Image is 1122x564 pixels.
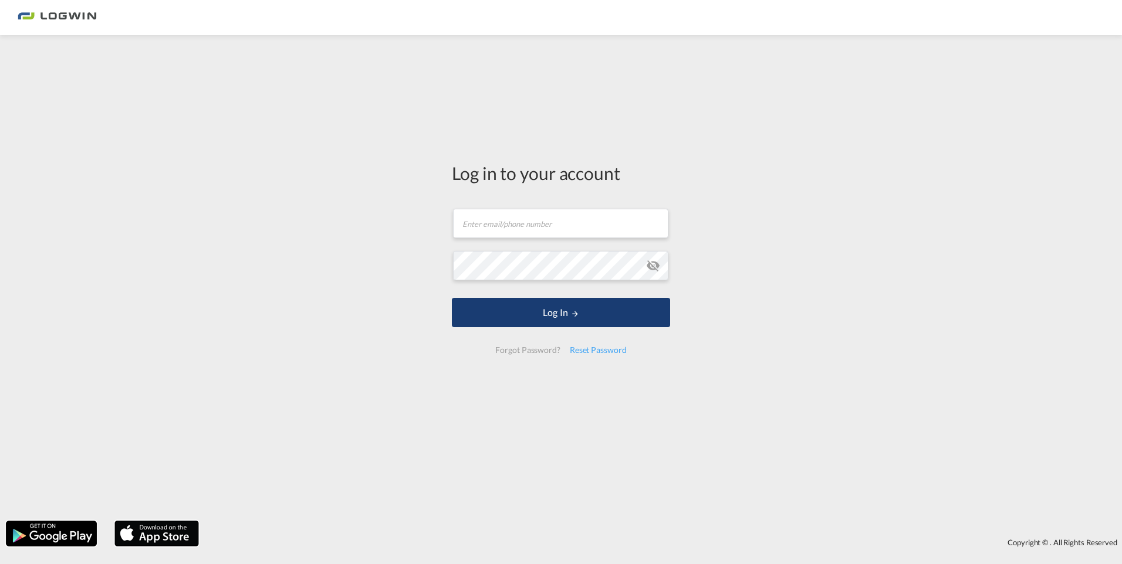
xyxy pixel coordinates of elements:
input: Enter email/phone number [453,209,668,238]
div: Reset Password [565,339,631,361]
div: Forgot Password? [491,339,565,361]
div: Copyright © . All Rights Reserved [205,532,1122,552]
img: apple.png [113,519,200,548]
div: Log in to your account [452,161,670,185]
img: bc73a0e0d8c111efacd525e4c8ad7d32.png [18,5,97,31]
button: LOGIN [452,298,670,327]
md-icon: icon-eye-off [646,259,660,273]
img: google.png [5,519,98,548]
